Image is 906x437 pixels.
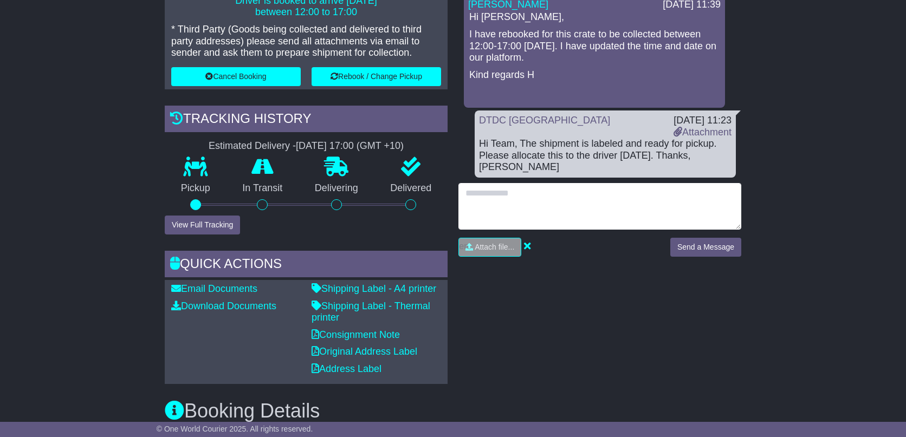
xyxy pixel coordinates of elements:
[479,138,732,173] div: Hi Team, The shipment is labeled and ready for pickup. Please allocate this to the driver [DATE]....
[171,283,257,294] a: Email Documents
[165,251,448,280] div: Quick Actions
[299,182,374,194] p: Delivering
[165,106,448,135] div: Tracking history
[674,127,732,138] a: Attachment
[165,140,448,152] div: Estimated Delivery -
[312,346,417,357] a: Original Address Label
[165,400,741,422] h3: Booking Details
[312,67,441,86] button: Rebook / Change Pickup
[469,69,720,81] p: Kind regards H
[469,29,720,64] p: I have rebooked for this crate to be collected between 12:00-17:00 [DATE]. I have updated the tim...
[469,11,720,23] p: Hi [PERSON_NAME],
[312,301,430,323] a: Shipping Label - Thermal printer
[312,363,381,374] a: Address Label
[674,115,732,127] div: [DATE] 11:23
[226,182,299,194] p: In Transit
[312,329,400,340] a: Consignment Note
[374,182,448,194] p: Delivered
[670,238,741,257] button: Send a Message
[171,24,441,59] p: * Third Party (Goods being collected and delivered to third party addresses) please send all atta...
[165,182,226,194] p: Pickup
[296,140,404,152] div: [DATE] 17:00 (GMT +10)
[479,115,610,126] a: DTDC [GEOGRAPHIC_DATA]
[171,67,301,86] button: Cancel Booking
[165,216,240,234] button: View Full Tracking
[157,425,313,433] span: © One World Courier 2025. All rights reserved.
[312,283,436,294] a: Shipping Label - A4 printer
[171,301,276,311] a: Download Documents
